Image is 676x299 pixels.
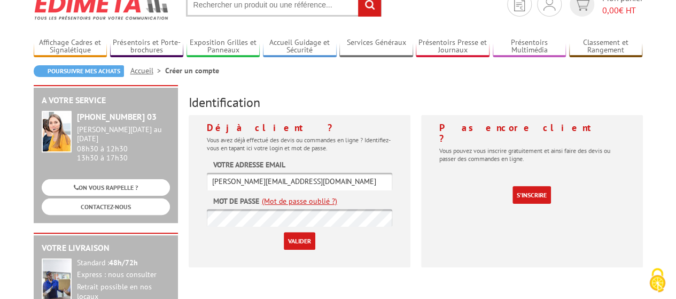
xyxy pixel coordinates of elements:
[339,38,413,56] a: Services Généraux
[77,125,170,143] div: [PERSON_NAME][DATE] au [DATE]
[189,96,643,110] h3: Identification
[42,243,170,253] h2: Votre livraison
[512,186,551,204] a: S'inscrire
[130,66,165,75] a: Accueil
[207,122,392,133] h4: Déjà client ?
[416,38,489,56] a: Présentoirs Presse et Journaux
[165,65,219,76] li: Créer un compte
[284,232,315,250] input: Valider
[34,65,124,77] a: Poursuivre mes achats
[109,258,138,267] strong: 48h/72h
[42,96,170,105] h2: A votre service
[639,263,676,299] button: Cookies (fenêtre modale)
[569,38,643,56] a: Classement et Rangement
[77,258,170,268] div: Standard :
[42,179,170,196] a: ON VOUS RAPPELLE ?
[42,111,72,152] img: widget-service.jpg
[77,125,170,162] div: 08h30 à 12h30 13h30 à 17h30
[207,136,392,152] p: Vous avez déjà effectué des devis ou commandes en ligne ? Identifiez-vous en tapant ici votre log...
[602,4,643,17] span: € HT
[34,38,107,56] a: Affichage Cadres et Signalétique
[644,267,671,294] img: Cookies (fenêtre modale)
[187,38,260,56] a: Exposition Grilles et Panneaux
[439,122,625,144] h4: Pas encore client ?
[602,5,619,16] span: 0,00
[439,147,625,163] p: Vous pouvez vous inscrire gratuitement et ainsi faire des devis ou passer des commandes en ligne.
[213,196,259,206] label: Mot de passe
[77,111,157,122] strong: [PHONE_NUMBER] 03
[77,270,170,280] div: Express : nous consulter
[110,38,184,56] a: Présentoirs et Porte-brochures
[42,198,170,215] a: CONTACTEZ-NOUS
[213,159,285,170] label: Votre adresse email
[263,38,337,56] a: Accueil Guidage et Sécurité
[493,38,566,56] a: Présentoirs Multimédia
[262,196,337,206] a: (Mot de passe oublié ?)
